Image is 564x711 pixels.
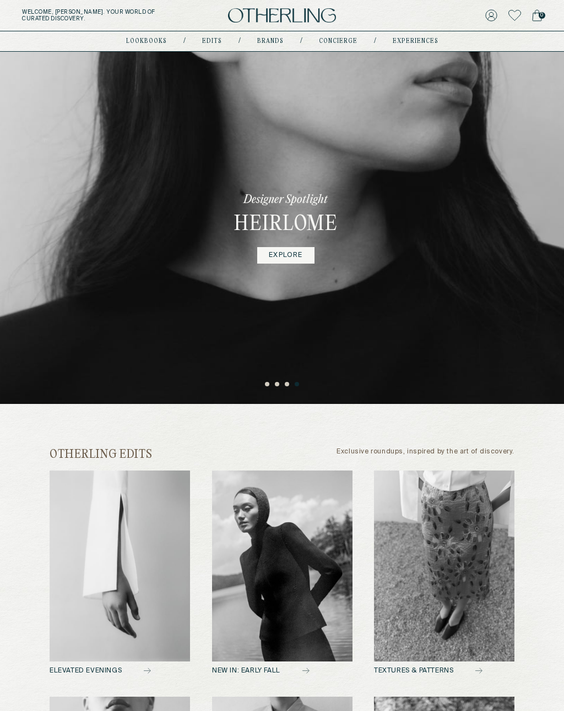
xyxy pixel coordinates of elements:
h2: ELEVATED EVENINGS [50,667,190,675]
div: / [374,37,376,46]
div: / [183,37,186,46]
span: 0 [539,12,545,19]
a: TEXTURES & PATTERNS [374,471,514,675]
img: common shop [50,471,190,661]
a: 0 [532,8,542,23]
img: common shop [374,471,514,661]
h5: Welcome, [PERSON_NAME] . Your world of curated discovery. [22,9,178,22]
img: common shop [212,471,352,661]
a: lookbooks [126,39,167,44]
button: 2 [275,382,280,387]
a: EXPLORE [257,247,314,264]
a: experiences [393,39,438,44]
button: 1 [265,382,270,387]
h2: TEXTURES & PATTERNS [374,667,514,675]
a: NEW IN: EARLY FALL [212,471,352,675]
div: / [300,37,302,46]
p: Exclusive roundups, inspired by the art of discovery. [337,448,514,462]
h2: NEW IN: EARLY FALL [212,667,352,675]
div: / [238,37,241,46]
a: Edits [202,39,222,44]
a: ELEVATED EVENINGS [50,471,190,675]
a: concierge [319,39,357,44]
p: Designer Spotlight [243,192,328,207]
button: 4 [295,382,300,387]
img: logo [228,8,336,23]
button: 3 [285,382,290,387]
a: Brands [257,39,284,44]
h2: otherling edits [50,448,153,462]
h3: Heirlome [234,212,338,238]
